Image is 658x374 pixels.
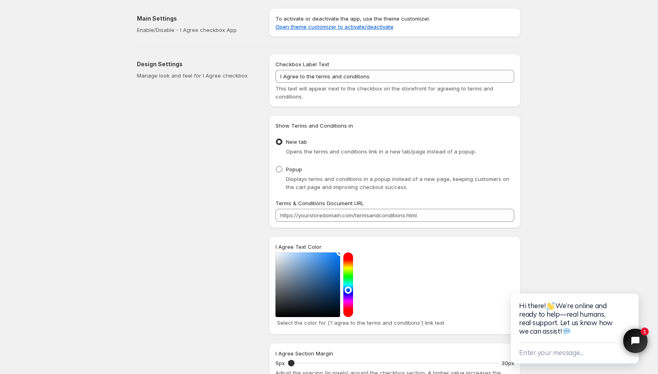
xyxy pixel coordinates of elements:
p: To activate or deactivate the app, use the theme customizer. [275,15,514,31]
span: Opens the terms and conditions link in a new tab/page instead of a popup. [286,148,476,155]
span: Terms & Conditions Document URL [275,200,364,206]
iframe: Tidio Chat [503,259,658,374]
span: This text will appear next to the checkbox on the storefront for agreeing to terms and conditions. [275,85,493,100]
span: Displays terms and conditions in a popup instead of a new page, keeping customers on the cart pag... [286,176,509,190]
h2: Design Settings [137,60,256,68]
span: I Agree Section Margin [275,350,333,357]
p: Enable/Disable - I Agree checkbox App [137,26,256,34]
span: Checkbox Label Text [275,61,329,67]
a: Open theme customizer to activate/deactivate [275,23,393,30]
span: Popup [286,166,302,172]
p: 5px [275,359,285,367]
p: Manage look and feel for I Agree checkbox [137,71,256,80]
input: https://yourstoredomain.com/termsandconditions.html [275,209,514,222]
span: New tab [286,139,307,145]
p: 30px [501,359,514,367]
span: Show Terms and Conditions in [275,122,353,129]
h2: Main Settings [137,15,256,23]
label: I Agree Text Color [275,243,322,251]
p: Select the color for ('I agree to the terms and conditions') link text [277,319,513,327]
